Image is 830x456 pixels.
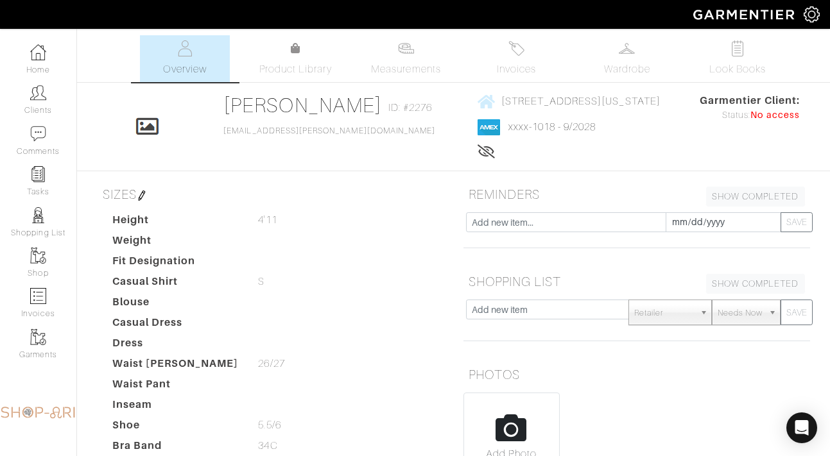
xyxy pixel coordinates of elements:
img: wardrobe-487a4870c1b7c33e795ec22d11cfc2ed9d08956e64fb3008fe2437562e282088.svg [619,40,635,56]
span: Invoices [497,62,536,77]
img: orders-27d20c2124de7fd6de4e0e44c1d41de31381a507db9b33961299e4e07d508b8c.svg [508,40,524,56]
img: measurements-466bbee1fd09ba9460f595b01e5d73f9e2bff037440d3c8f018324cb6cdf7a4a.svg [398,40,414,56]
span: 26/27 [258,356,284,371]
span: Measurements [371,62,441,77]
img: basicinfo-40fd8af6dae0f16599ec9e87c0ef1c0a1fdea2edbe929e3d69a839185d80c458.svg [177,40,193,56]
input: Add new item [466,300,630,319]
dt: Inseam [103,397,249,418]
h5: REMINDERS [463,182,810,207]
dt: Height [103,212,249,233]
span: Product Library [259,62,332,77]
dt: Casual Dress [103,315,249,335]
a: [EMAIL_ADDRESS][PERSON_NAME][DOMAIN_NAME] [223,126,435,135]
dt: Blouse [103,294,249,315]
a: [STREET_ADDRESS][US_STATE] [478,93,660,109]
img: garmentier-logo-header-white-b43fb05a5012e4ada735d5af1a66efaba907eab6374d6393d1fbf88cb4ef424d.png [687,3,804,26]
a: Look Books [693,35,782,82]
a: Invoices [472,35,562,82]
img: clients-icon-6bae9207a08558b7cb47a8932f037763ab4055f8c8b6bfacd5dc20c3e0201464.png [30,85,46,101]
span: Needs Now [718,300,763,326]
span: Wardrobe [604,62,650,77]
button: SAVE [781,212,813,232]
a: Measurements [361,35,451,82]
img: garments-icon-b7da505a4dc4fd61783c78ac3ca0ef83fa9d6f193b1c9dc38574b1d14d53ca28.png [30,329,46,345]
img: gear-icon-white-bd11855cb880d31180b6d7d6211b90ccbf57a29d726f0c71d8c61bd08dd39cc2.png [804,6,820,22]
span: ID: #2276 [388,100,432,115]
input: Add new item... [466,212,666,232]
span: S [258,274,264,289]
img: dashboard-icon-dbcd8f5a0b271acd01030246c82b418ddd0df26cd7fceb0bd07c9910d44c42f6.png [30,44,46,60]
dt: Dress [103,335,249,356]
img: reminder-icon-8004d30b9f0a5d33ae49ab947aed9ed385cf756f9e5892f1edd6e32f2345188e.png [30,166,46,182]
a: SHOW COMPLETED [706,274,805,294]
img: todo-9ac3debb85659649dc8f770b8b6100bb5dab4b48dedcbae339e5042a72dfd3cc.svg [729,40,745,56]
a: xxxx-1018 - 9/2028 [508,121,596,133]
dt: Waist [PERSON_NAME] [103,356,249,376]
dt: Shoe [103,418,249,438]
span: Overview [163,62,206,77]
a: Overview [140,35,230,82]
span: 34C [258,438,277,453]
dt: Casual Shirt [103,274,249,294]
a: Wardrobe [582,35,672,82]
a: Product Library [250,41,340,77]
dt: Fit Designation [103,253,249,274]
div: Status: [700,108,800,122]
h5: PHOTOS [463,362,810,387]
img: garments-icon-b7da505a4dc4fd61783c78ac3ca0ef83fa9d6f193b1c9dc38574b1d14d53ca28.png [30,248,46,264]
span: Retailer [634,300,695,326]
img: stylists-icon-eb353228a002819b7ec25b43dbf5f0378dd9e0616d9560372ff212230b889e62.png [30,207,46,223]
span: 4'11 [258,212,277,228]
span: No access [750,108,799,122]
span: [STREET_ADDRESS][US_STATE] [501,96,661,107]
button: SAVE [781,300,813,325]
a: [PERSON_NAME] [223,94,382,117]
h5: SIZES [98,182,444,207]
h5: SHOPPING LIST [463,269,810,294]
img: pen-cf24a1663064a2ec1b9c1bd2387e9de7a2fa800b781884d57f21acf72779bad2.png [137,190,147,201]
dt: Weight [103,233,249,253]
a: SHOW COMPLETED [706,187,805,207]
img: comment-icon-a0a6a9ef722e966f86d9cbdc48e553b5cf19dbc54f86b18d962a5391bc8f6eb6.png [30,126,46,142]
span: Look Books [709,62,766,77]
img: american_express-1200034d2e149cdf2cc7894a33a747db654cf6f8355cb502592f1d228b2ac700.png [478,119,500,135]
dt: Waist Pant [103,376,249,397]
img: orders-icon-0abe47150d42831381b5fb84f609e132dff9fe21cb692f30cb5eec754e2cba89.png [30,288,46,304]
span: Garmentier Client: [700,93,800,108]
div: Open Intercom Messenger [786,412,817,443]
span: 5.5/6 [258,418,281,433]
